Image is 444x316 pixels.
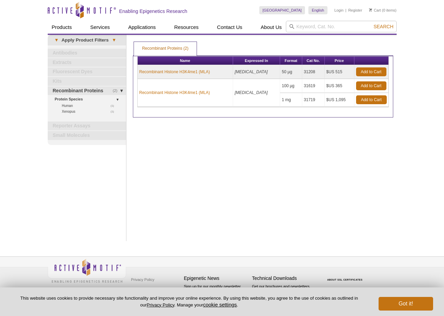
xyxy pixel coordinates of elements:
[320,269,371,284] table: Click to Verify - This site chose Symantec SSL for secure e-commerce and confidential communicati...
[109,37,119,43] span: ▾
[139,69,210,75] a: Recombinant Histone H3K4me1 (MLA)
[379,297,433,311] button: Got it!
[203,302,237,307] button: cookie settings
[302,57,325,65] th: Cat No.
[124,21,160,34] a: Applications
[334,8,343,13] a: Login
[369,8,381,13] a: Cart
[113,86,121,95] span: (2)
[48,67,126,76] a: Fluorescent Dyes
[356,81,386,90] a: Add to Cart
[356,95,387,104] a: Add to Cart
[86,21,114,34] a: Services
[48,58,126,67] a: Extracts
[147,302,174,307] a: Privacy Policy
[129,285,165,295] a: Terms & Conditions
[302,79,325,93] td: 31619
[235,69,268,74] i: [MEDICAL_DATA]
[259,6,305,14] a: [GEOGRAPHIC_DATA]
[373,24,393,29] span: Search
[286,21,397,32] input: Keyword, Cat. No.
[252,275,317,281] h4: Technical Downloads
[129,274,156,285] a: Privacy Policy
[48,122,126,130] a: Reporter Assays
[280,57,302,65] th: Format
[252,284,317,301] p: Get our brochures and newsletters, or request them by mail.
[369,6,397,14] li: (0 items)
[325,57,354,65] th: Price
[119,8,187,14] h2: Enabling Epigenetics Research
[48,35,126,46] a: ▾Apply Product Filters▾
[348,8,362,13] a: Register
[48,49,126,58] a: Antibodies
[170,21,203,34] a: Resources
[302,65,325,79] td: 31208
[184,284,249,307] p: Sign up for our monthly newsletter highlighting recent publications in the field of epigenetics.
[356,67,386,76] a: Add to Cart
[111,103,118,109] span: (1)
[325,79,354,93] td: $US 365
[62,109,118,114] a: (1)Xenopus
[213,21,246,34] a: Contact Us
[11,295,367,308] p: This website uses cookies to provide necessary site functionality and improve your online experie...
[369,8,372,12] img: Your Cart
[184,275,249,281] h4: Epigenetic News
[62,103,118,109] a: (1)Human
[280,79,302,93] td: 100 µg
[48,86,126,95] a: (2)Recombinant Proteins
[138,57,233,65] th: Name
[257,21,286,34] a: About Us
[55,96,122,103] a: Protein Species
[235,90,268,95] i: [MEDICAL_DATA]
[48,131,126,140] a: Small Molecules
[302,93,325,107] td: 31719
[325,93,354,107] td: $US 1,095
[325,65,354,79] td: $US 515
[280,93,302,107] td: 1 mg
[48,21,76,34] a: Products
[346,6,347,14] li: |
[111,109,118,114] span: (1)
[139,90,210,96] a: Recombinant Histone H3K4me1 (MLA)
[371,23,395,30] button: Search
[327,279,363,281] a: ABOUT SSL CERTIFICATES
[280,65,302,79] td: 50 µg
[134,42,197,56] a: Recombinant Proteins (2)
[233,57,280,65] th: Expressed In
[48,257,126,284] img: Active Motif,
[51,37,62,43] span: ▾
[308,6,327,14] a: English
[48,77,126,86] a: Kits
